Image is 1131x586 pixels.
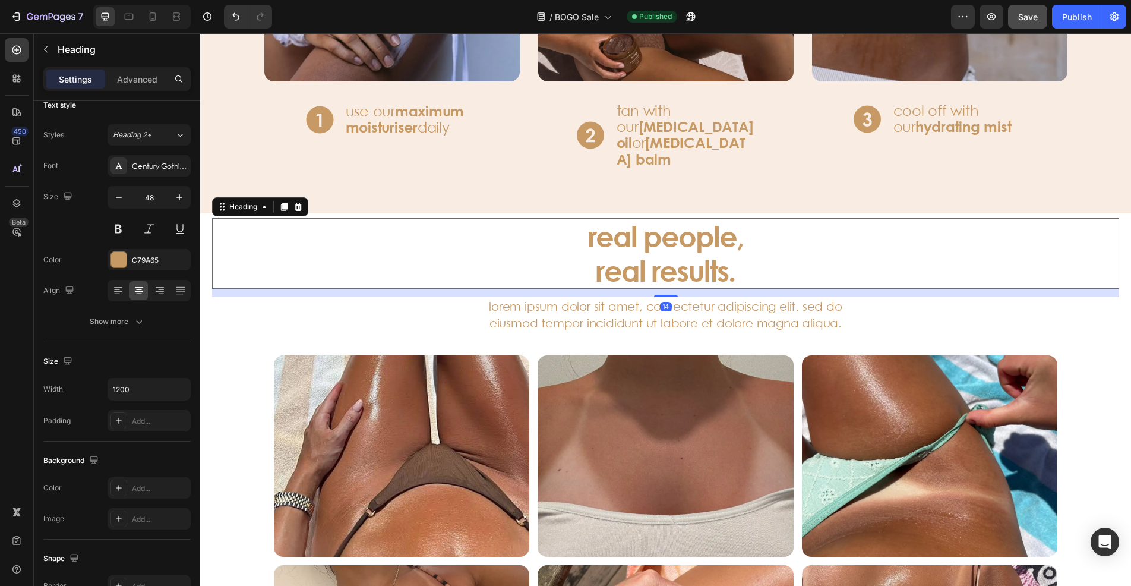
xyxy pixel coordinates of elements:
[43,513,64,524] div: Image
[43,100,76,111] div: Text style
[416,100,545,134] strong: [MEDICAL_DATA] balm
[27,168,59,179] div: Heading
[1052,5,1102,29] button: Publish
[416,70,554,135] p: tan with our or
[1062,11,1092,23] div: Publish
[555,11,599,23] span: BOGO Sale
[58,42,186,56] p: Heading
[43,453,101,469] div: Background
[43,384,63,395] div: Width
[43,354,75,370] div: Size
[1091,528,1119,556] div: Open Intercom Messenger
[602,322,858,524] img: gempages_569529277708501996-ce8a42ea-8ce2-4cb9-ba45-bc4907491410.webp
[200,33,1131,586] iframe: Design area
[43,311,191,332] button: Show more
[653,72,681,100] img: gempages_569529277708501996-fc3425ca-d776-4381-8093-52ed843bf710.svg
[43,483,62,493] div: Color
[715,84,811,102] strong: hydrating mist
[132,514,188,525] div: Add...
[43,283,77,299] div: Align
[74,322,330,524] img: gempages_569529277708501996-68cfa7ba-1062-4193-b3a0-abc8775e2fe6.webp
[117,73,157,86] p: Advanced
[43,551,81,567] div: Shape
[377,88,405,116] img: gempages_569529277708501996-b857189f-2afe-4d23-bfd7-212372b597e8.svg
[59,73,92,86] p: Settings
[639,11,672,22] span: Published
[108,379,190,400] input: Auto
[132,416,188,427] div: Add...
[43,130,64,140] div: Styles
[693,70,824,102] p: cool off with our
[9,218,29,227] div: Beta
[43,160,58,171] div: Font
[5,5,89,29] button: 7
[132,255,188,266] div: C79A65
[280,265,652,298] p: lorem ipsum dolor sit amet, consectetur adipiscing elit. sed do eiusmod tempor incididunt ut labo...
[43,189,75,205] div: Size
[1018,12,1038,22] span: Save
[113,130,151,140] span: Heading 2*
[1008,5,1047,29] button: Save
[90,316,145,327] div: Show more
[108,124,191,146] button: Heading 2*
[11,127,29,136] div: 450
[416,84,554,118] strong: [MEDICAL_DATA] oil
[132,483,188,494] div: Add...
[78,10,83,24] p: 7
[337,322,593,524] img: gempages_569529277708501996-70333dcc-f131-4592-93eb-83b2f445a5a9.webp
[109,185,822,256] h3: real people, real results.
[43,254,62,265] div: Color
[132,161,188,172] div: Century Gothic Paneuropean
[549,11,552,23] span: /
[460,269,472,278] div: 14
[224,5,272,29] div: Undo/Redo
[43,415,71,426] div: Padding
